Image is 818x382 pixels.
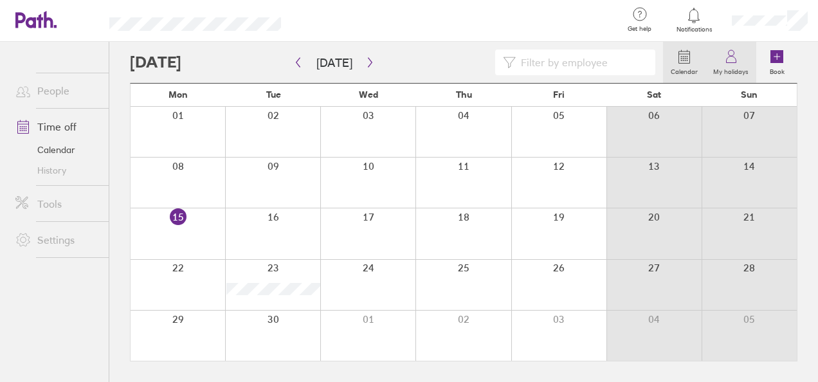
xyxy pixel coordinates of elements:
label: My holidays [705,64,756,76]
span: Notifications [673,26,715,33]
span: Tue [266,89,281,100]
span: Fri [553,89,565,100]
a: Notifications [673,6,715,33]
span: Wed [359,89,378,100]
label: Calendar [663,64,705,76]
button: [DATE] [306,52,363,73]
span: Mon [168,89,188,100]
a: Tools [5,191,109,217]
a: My holidays [705,42,756,83]
span: Get help [619,25,660,33]
span: Sat [647,89,661,100]
label: Book [762,64,792,76]
span: Thu [456,89,472,100]
a: Calendar [5,140,109,160]
a: Calendar [663,42,705,83]
span: Sun [741,89,758,100]
input: Filter by employee [516,50,648,75]
a: Time off [5,114,109,140]
a: Settings [5,227,109,253]
a: Book [756,42,797,83]
a: History [5,160,109,181]
a: People [5,78,109,104]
